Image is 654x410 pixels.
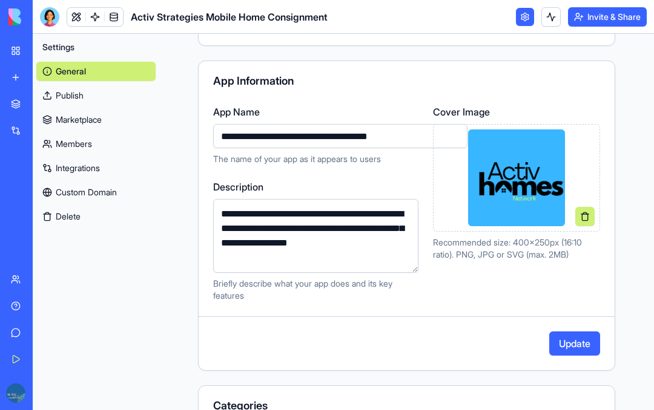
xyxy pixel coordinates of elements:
[213,278,418,302] p: Briefly describe what your app does and its key features
[433,105,600,119] label: Cover Image
[213,180,418,194] label: Description
[433,236,600,261] p: Recommended size: 400x250px (16:10 ratio). PNG, JPG or SVG (max. 2MB)
[36,37,156,57] button: Settings
[36,86,156,105] a: Publish
[213,153,467,165] p: The name of your app as it appears to users
[36,207,156,226] button: Delete
[36,62,156,81] a: General
[36,158,156,178] a: Integrations
[36,183,156,202] a: Custom Domain
[568,7,647,27] button: Invite & Share
[213,105,467,119] label: App Name
[549,331,600,356] button: Update
[36,110,156,129] a: Marketplace
[213,76,600,86] div: App Information
[131,10,328,24] span: Activ Strategies Mobile Home Consignment
[42,41,74,53] span: Settings
[8,8,84,25] img: logo
[36,134,156,154] a: Members
[6,383,25,403] img: ACg8ocKGq9taOP8n2vO4Z1mkfxjckOdLKyAN5eB0cnGBYNzvfLoU2l3O=s96-c
[468,129,565,226] img: Preview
